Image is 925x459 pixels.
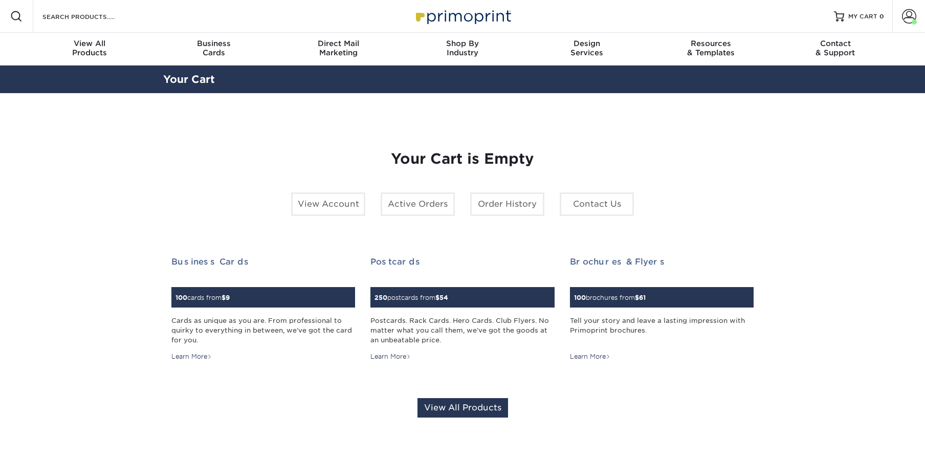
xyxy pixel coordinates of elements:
[401,39,525,57] div: Industry
[411,5,514,27] img: Primoprint
[171,352,212,361] div: Learn More
[276,33,401,65] a: Direct MailMarketing
[276,39,401,57] div: Marketing
[291,192,365,216] a: View Account
[524,39,649,48] span: Design
[560,192,634,216] a: Contact Us
[28,33,152,65] a: View AllProducts
[401,39,525,48] span: Shop By
[370,257,554,362] a: Postcards 250postcards from$54 Postcards. Rack Cards. Hero Cards. Club Flyers. No matter what you...
[226,294,230,301] span: 9
[152,39,276,57] div: Cards
[375,294,448,301] small: postcards from
[574,294,646,301] small: brochures from
[639,294,646,301] span: 61
[28,39,152,48] span: View All
[375,294,387,301] span: 250
[570,257,754,267] h2: Brochures & Flyers
[773,39,897,48] span: Contact
[635,294,639,301] span: $
[848,12,877,21] span: MY CART
[439,294,448,301] span: 54
[370,352,411,361] div: Learn More
[470,192,544,216] a: Order History
[171,316,355,345] div: Cards as unique as you are. From professional to quirky to everything in between, we've got the c...
[41,10,141,23] input: SEARCH PRODUCTS.....
[524,33,649,65] a: DesignServices
[171,150,754,168] h1: Your Cart is Empty
[570,316,754,345] div: Tell your story and leave a lasting impression with Primoprint brochures.
[773,33,897,65] a: Contact& Support
[649,33,773,65] a: Resources& Templates
[435,294,439,301] span: $
[417,398,508,418] a: View All Products
[222,294,226,301] span: $
[276,39,401,48] span: Direct Mail
[175,294,187,301] span: 100
[649,39,773,57] div: & Templates
[28,39,152,57] div: Products
[171,257,355,362] a: Business Cards 100cards from$9 Cards as unique as you are. From professional to quirky to everyth...
[370,316,554,345] div: Postcards. Rack Cards. Hero Cards. Club Flyers. No matter what you call them, we've got the goods...
[401,33,525,65] a: Shop ByIndustry
[574,294,586,301] span: 100
[570,352,610,361] div: Learn More
[370,257,554,267] h2: Postcards
[649,39,773,48] span: Resources
[175,294,230,301] small: cards from
[152,33,276,65] a: BusinessCards
[171,257,355,267] h2: Business Cards
[524,39,649,57] div: Services
[570,257,754,362] a: Brochures & Flyers 100brochures from$61 Tell your story and leave a lasting impression with Primo...
[381,192,455,216] a: Active Orders
[879,13,884,20] span: 0
[773,39,897,57] div: & Support
[152,39,276,48] span: Business
[163,73,215,85] a: Your Cart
